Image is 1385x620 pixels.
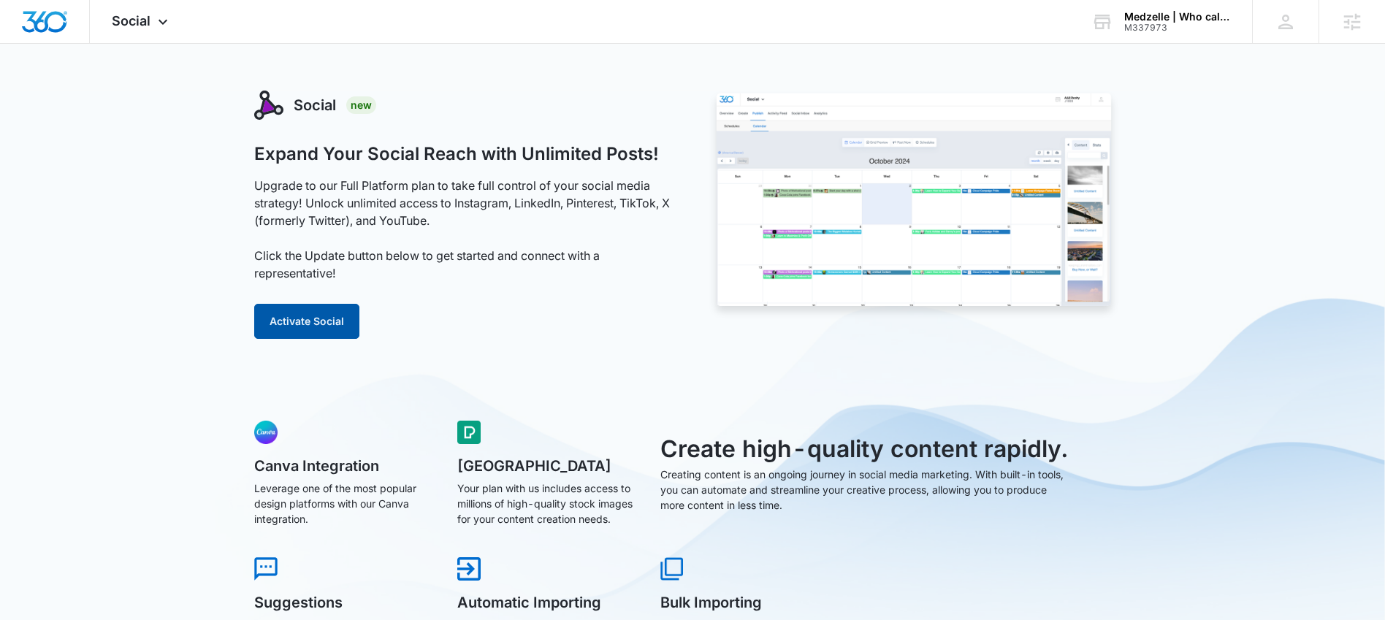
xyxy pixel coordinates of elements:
[254,304,359,339] button: Activate Social
[254,177,676,282] p: Upgrade to our Full Platform plan to take full control of your social media strategy! Unlock unli...
[112,13,150,28] span: Social
[457,459,640,473] h5: [GEOGRAPHIC_DATA]
[457,481,640,527] p: Your plan with us includes access to millions of high-quality stock images for your content creat...
[660,432,1071,467] h3: Create high-quality content rapidly.
[1124,11,1231,23] div: account name
[254,481,437,527] p: Leverage one of the most popular design platforms with our Canva integration.
[660,467,1071,513] p: Creating content is an ongoing journey in social media marketing. With built-in tools, you can au...
[660,595,843,610] h5: Bulk Importing
[294,94,336,116] h3: Social
[254,595,437,610] h5: Suggestions
[1124,23,1231,33] div: account id
[254,143,659,165] h1: Expand Your Social Reach with Unlimited Posts!
[346,96,376,114] div: New
[457,595,640,610] h5: Automatic Importing
[254,459,437,473] h5: Canva Integration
